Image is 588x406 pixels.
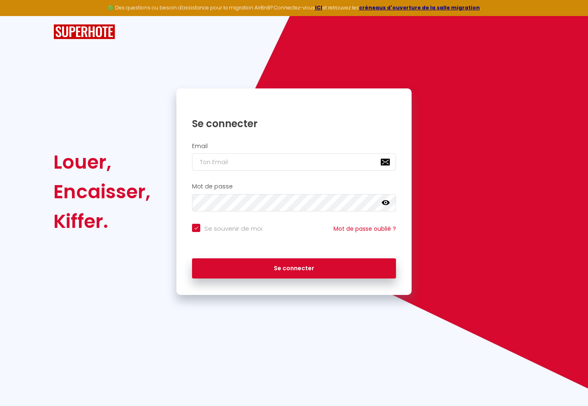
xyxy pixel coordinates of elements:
button: Se connecter [192,258,396,279]
a: Mot de passe oublié ? [333,225,396,233]
a: créneaux d'ouverture de la salle migration [359,4,480,11]
h1: Se connecter [192,117,396,130]
div: Encaisser, [53,177,150,206]
img: SuperHote logo [53,24,115,39]
a: ICI [315,4,322,11]
div: Louer, [53,147,150,177]
input: Ton Email [192,153,396,171]
h2: Mot de passe [192,183,396,190]
h2: Email [192,143,396,150]
div: Kiffer. [53,206,150,236]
